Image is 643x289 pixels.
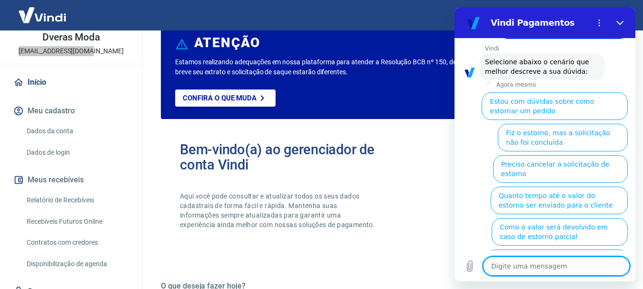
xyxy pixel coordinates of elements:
[11,0,73,30] img: Vindi
[23,254,131,274] a: Disponibilização de agenda
[23,121,131,141] a: Dados da conta
[194,38,260,48] h6: ATENÇÃO
[19,46,124,56] p: [EMAIL_ADDRESS][DOMAIN_NAME]
[455,8,635,281] iframe: Janela de mensagens
[180,191,377,229] p: Aqui você pode consultar e atualizar todos os seus dados cadastrais de forma fácil e rápida. Mant...
[11,100,131,121] button: Meu cadastro
[180,142,391,172] h2: Bem-vindo(a) ao gerenciador de conta Vindi
[23,233,131,252] a: Contratos com credores
[175,90,276,107] a: Confira o que muda
[23,190,131,210] a: Relatório de Recebíveis
[23,143,131,162] a: Dados de login
[597,7,632,24] button: Sair
[11,169,131,190] button: Meus recebíveis
[175,57,520,77] p: Estamos realizando adequações em nossa plataforma para atender a Resolução BCB nº 150, de [DATE]....
[42,32,100,42] p: Dveras Moda
[11,72,131,93] a: Início
[23,212,131,231] a: Recebíveis Futuros Online
[183,94,257,102] p: Confira o que muda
